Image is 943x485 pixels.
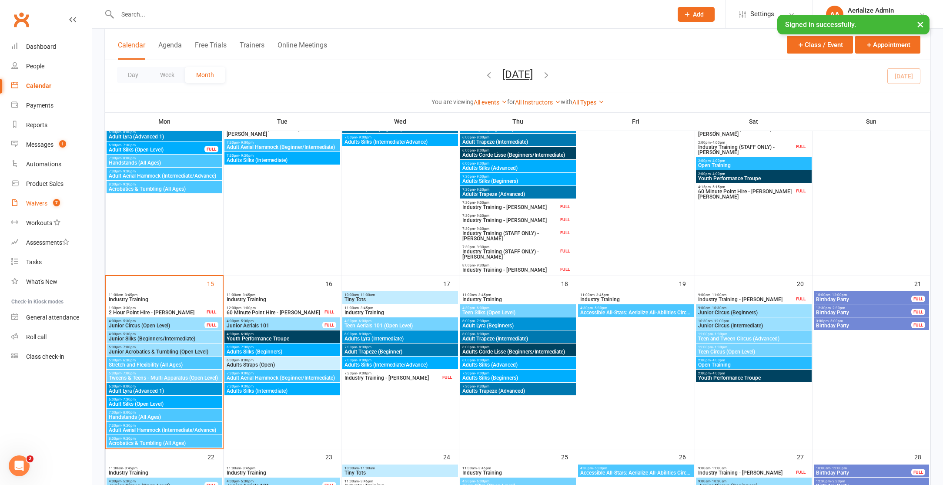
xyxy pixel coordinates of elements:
input: Search... [115,8,666,20]
span: 7:00pm [108,156,221,160]
button: Trainers [240,41,264,60]
span: Adult Trapeze (Intermediate) [462,336,574,341]
button: Class / Event [787,36,853,54]
span: - 9:30pm [475,214,489,218]
span: Junior Aerials 101 [226,323,323,328]
span: Adults Trapeze (Advanced) [462,388,574,394]
span: Stretch and Flexibility (All Ages) [108,362,221,367]
span: Industry Training - [PERSON_NAME] [344,375,441,381]
span: Adult Lyra (Advanced 1) [108,134,221,139]
span: Adults Silks (Intermediate) [226,388,338,394]
span: 9:00am [698,293,794,297]
span: Industry Training (STAFF ONLY) - [PERSON_NAME] [462,249,558,259]
span: Adult Trapeze (Beginner) [344,349,456,354]
span: Youth Performance Troupe [698,375,810,381]
span: Adults Silks (Beginners) [462,179,574,184]
span: 6:00pm [462,345,574,349]
div: 18 [561,276,577,290]
span: Junior Acrobatics & Tumbling (Open Level) [108,349,221,354]
a: Messages 1 [11,135,92,155]
span: - 8:00pm [475,332,489,336]
span: Adult Aerial Hammock (Beginner/Intermediate) [226,145,338,150]
span: - 5:30pm [593,306,607,310]
span: - 9:30pm [475,188,489,192]
div: FULL [558,229,572,236]
span: 6:00pm [226,345,338,349]
span: - 3:45pm [359,306,373,310]
span: Adults Straps (Open) [226,362,338,367]
span: - 12:00pm [712,319,729,323]
span: 12:00pm [698,332,810,336]
a: People [11,57,92,76]
span: 4:30pm [344,319,456,323]
a: Calendar [11,76,92,96]
button: Calendar [118,41,145,60]
span: Industry Training (STAFF ONLY) - [PERSON_NAME] [698,126,794,137]
span: - 7:30pm [121,397,136,401]
div: 20 [797,276,813,290]
span: 5:30pm [108,371,221,375]
a: Assessments [11,233,92,253]
div: People [26,63,44,70]
button: Add [678,7,715,22]
span: Adults Silks (Beginners) [226,349,338,354]
span: 6:00pm [462,319,574,323]
div: Calendar [26,82,51,89]
span: - 9:30pm [239,154,254,158]
span: - 9:00pm [357,358,371,362]
a: Tasks [11,253,92,272]
span: - 9:30pm [475,384,489,388]
span: Adult Silks (Open Level) [108,147,205,152]
span: - 9:30pm [475,245,489,249]
a: Waivers 7 [11,194,92,213]
span: 10:00am [816,293,912,297]
a: All Instructors [515,99,561,106]
span: - 2:30pm [831,306,845,310]
span: - 3:45pm [477,293,491,297]
th: Tue [223,112,341,131]
strong: for [507,98,515,105]
th: Sat [695,112,813,131]
span: Accessible All-Stars: Aerialize All-Abilities Circ... [580,310,692,315]
span: - 7:30pm [121,143,136,147]
div: Aerialize [848,14,894,22]
span: 11:00am [344,306,456,310]
span: Signed in successfully. [785,20,856,29]
button: Month [185,67,225,83]
span: - 8:00pm [475,135,489,139]
span: Adult Trapeze (Intermediate) [462,139,574,145]
span: Birthday Party [816,297,912,302]
span: 11:00am [108,293,221,297]
span: 8:00pm [462,263,558,267]
strong: You are viewing [431,98,474,105]
span: 2:00pm [698,141,794,145]
div: AA [826,6,843,23]
span: 12:00pm [226,306,323,310]
div: Workouts [26,219,52,226]
span: 6:00pm [462,135,574,139]
span: Adult Lyra (Advanced 1) [108,388,221,394]
span: Handstands (All Ages) [108,414,221,420]
div: FULL [440,374,454,381]
span: 9:00am [698,306,810,310]
span: - 6:30pm [239,332,254,336]
span: Add [693,11,704,18]
div: Payments [26,102,54,109]
span: Adults Corde Lisse (Beginners/Intermediate) [462,349,574,354]
span: Adults Lyra (Intermediate) [344,336,456,341]
span: 6:00pm [462,148,574,152]
span: 11:00am [580,293,692,297]
span: - 4:00pm [711,371,725,375]
span: 7:30pm [462,175,574,179]
iframe: Intercom live chat [9,455,30,476]
span: - 5:30pm [239,319,254,323]
span: 4:00pm [108,319,205,323]
span: 2 [27,455,33,462]
button: Online Meetings [278,41,327,60]
a: Automations [11,155,92,174]
span: Industry Training [462,297,574,302]
div: FULL [322,309,336,315]
span: 10:00am [344,293,456,297]
div: Messages [26,141,54,148]
div: Reports [26,121,47,128]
